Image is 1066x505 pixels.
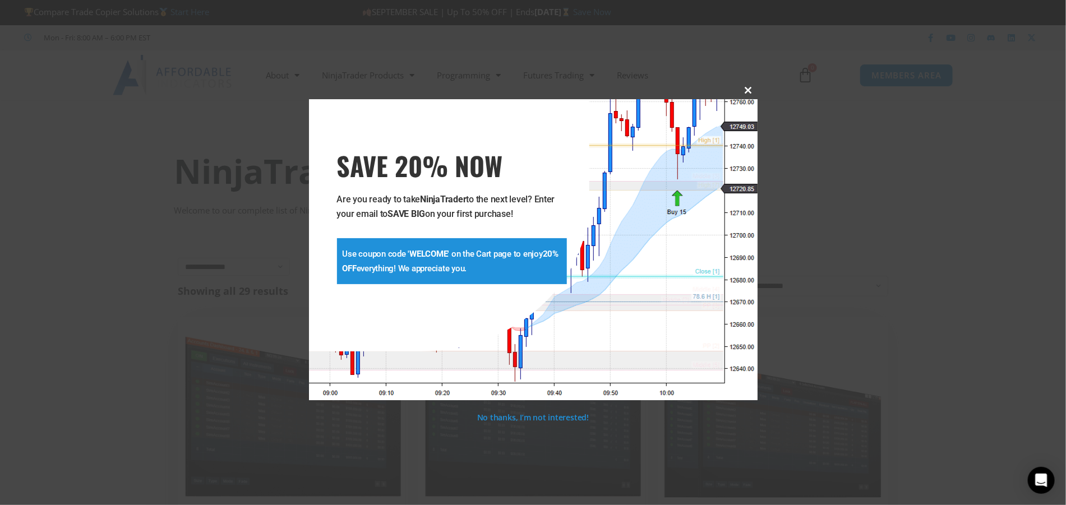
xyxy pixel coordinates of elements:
[477,412,589,423] a: No thanks, I’m not interested!
[387,209,425,219] strong: SAVE BIG
[337,192,567,221] p: Are you ready to take to the next level? Enter your email to on your first purchase!
[1028,467,1055,494] div: Open Intercom Messenger
[343,247,561,276] p: Use coupon code ' ' on the Cart page to enjoy everything! We appreciate you.
[420,194,466,205] strong: NinjaTrader
[337,150,567,181] h3: SAVE 20% NOW
[409,249,447,259] strong: WELCOME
